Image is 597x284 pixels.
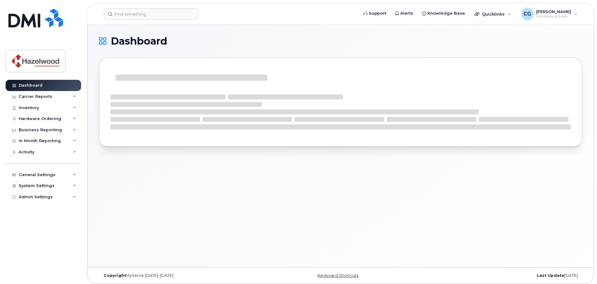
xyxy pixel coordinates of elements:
a: Keyboard Shortcuts [318,273,358,278]
div: [DATE] [421,273,582,278]
strong: Copyright [104,273,126,278]
span: Dashboard [111,36,167,46]
div: MyServe [DATE]–[DATE] [99,273,260,278]
strong: Last Update [537,273,564,278]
